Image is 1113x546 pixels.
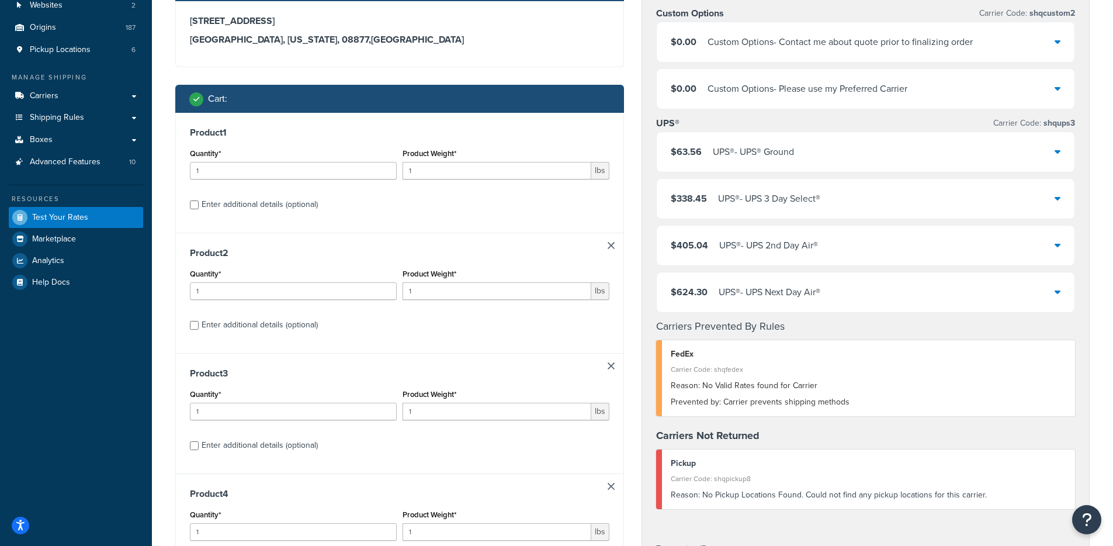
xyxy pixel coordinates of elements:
span: 10 [129,157,136,167]
label: Quantity* [190,149,221,158]
h3: [STREET_ADDRESS] [190,15,609,27]
div: Enter additional details (optional) [202,317,318,333]
span: Pickup Locations [30,45,91,55]
div: Custom Options - Please use my Preferred Carrier [708,81,907,97]
h3: Product 4 [190,488,609,500]
input: 0 [190,523,397,541]
div: FedEx [671,346,1067,362]
span: shqcustom2 [1027,7,1075,19]
h3: Product 3 [190,368,609,379]
div: UPS® - UPS Next Day Air® [719,284,820,300]
a: Test Your Rates [9,207,143,228]
h3: Custom Options [656,8,724,19]
div: Enter additional details (optional) [202,437,318,454]
a: Advanced Features10 [9,151,143,173]
div: Resources [9,194,143,204]
label: Quantity* [190,510,221,519]
a: Origins187 [9,17,143,39]
div: Custom Options - Contact me about quote prior to finalizing order [708,34,973,50]
label: Quantity* [190,269,221,278]
a: Carriers [9,85,143,107]
input: 0 [190,403,397,420]
input: Enter additional details (optional) [190,321,199,330]
span: Marketplace [32,234,76,244]
li: Advanced Features [9,151,143,173]
span: $338.45 [671,192,707,205]
h3: Product 1 [190,127,609,139]
span: lbs [591,523,609,541]
h3: [GEOGRAPHIC_DATA], [US_STATE], 08877 , [GEOGRAPHIC_DATA] [190,34,609,46]
button: Open Resource Center [1072,505,1101,534]
span: Reason: [671,379,700,392]
span: $63.56 [671,145,702,158]
a: Marketplace [9,229,143,250]
div: Carrier prevents shipping methods [671,394,1067,410]
input: 0.00 [403,523,591,541]
h3: UPS® [656,118,679,129]
span: Origins [30,23,56,33]
h2: Cart : [208,94,227,104]
div: Manage Shipping [9,72,143,82]
label: Product Weight* [403,390,456,399]
span: Advanced Features [30,157,100,167]
span: Carriers [30,91,58,101]
a: Help Docs [9,272,143,293]
p: Carrier Code: [979,5,1075,22]
li: Pickup Locations [9,39,143,61]
input: 0.00 [403,162,591,179]
h4: Carriers Prevented By Rules [656,319,1076,334]
a: Boxes [9,129,143,151]
span: lbs [591,403,609,420]
span: Reason: [671,489,700,501]
span: 187 [126,23,136,33]
a: Remove Item [608,362,615,369]
input: 0.00 [403,403,591,420]
div: UPS® - UPS® Ground [713,144,794,160]
span: Websites [30,1,63,11]
span: 6 [131,45,136,55]
span: Boxes [30,135,53,145]
div: Enter additional details (optional) [202,196,318,213]
div: No Pickup Locations Found. Could not find any pickup locations for this carrier. [671,487,1067,503]
span: 2 [131,1,136,11]
div: Pickup [671,455,1067,472]
label: Product Weight* [403,510,456,519]
a: Remove Item [608,242,615,249]
span: Prevented by: [671,396,721,408]
a: Analytics [9,250,143,271]
span: lbs [591,162,609,179]
span: Shipping Rules [30,113,84,123]
span: Test Your Rates [32,213,88,223]
div: Carrier Code: shqfedex [671,361,1067,378]
input: 0 [190,162,397,179]
div: UPS® - UPS 3 Day Select® [718,191,820,207]
span: shqups3 [1041,117,1075,129]
input: 0.00 [403,282,591,300]
span: Help Docs [32,278,70,288]
span: $0.00 [671,35,696,49]
h3: Product 2 [190,247,609,259]
div: UPS® - UPS 2nd Day Air® [719,237,818,254]
span: $405.04 [671,239,708,252]
li: Origins [9,17,143,39]
label: Product Weight* [403,269,456,278]
a: Shipping Rules [9,107,143,129]
span: Analytics [32,256,64,266]
input: 0 [190,282,397,300]
a: Remove Item [608,483,615,490]
span: $624.30 [671,285,708,299]
strong: Carriers Not Returned [656,428,760,443]
label: Quantity* [190,390,221,399]
label: Product Weight* [403,149,456,158]
span: lbs [591,282,609,300]
input: Enter additional details (optional) [190,201,199,209]
p: Carrier Code: [993,115,1075,132]
a: Pickup Locations6 [9,39,143,61]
